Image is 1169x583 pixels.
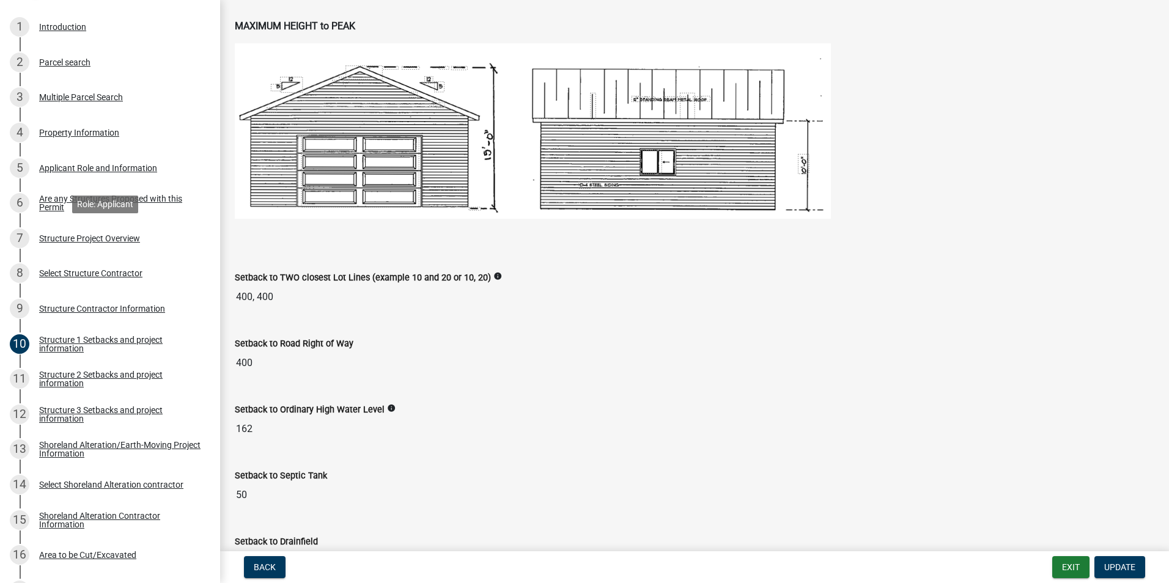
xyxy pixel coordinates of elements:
[10,405,29,424] div: 12
[10,123,29,142] div: 4
[235,340,353,348] label: Setback to Road Right of Way
[72,196,138,213] div: Role: Applicant
[235,406,385,414] label: Setback to Ordinary High Water Level
[10,475,29,494] div: 14
[10,439,29,459] div: 13
[39,304,165,313] div: Structure Contractor Information
[39,269,142,277] div: Select Structure Contractor
[10,87,29,107] div: 3
[10,334,29,354] div: 10
[10,53,29,72] div: 2
[39,194,201,211] div: Are any Structures Proposed with this Permit
[39,23,86,31] div: Introduction
[10,229,29,248] div: 7
[10,193,29,213] div: 6
[10,369,29,389] div: 11
[39,441,201,458] div: Shoreland Alteration/Earth-Moving Project Information
[39,551,136,559] div: Area to be Cut/Excavated
[493,272,502,280] i: info
[1052,556,1090,578] button: Exit
[39,512,201,529] div: Shoreland Alteration Contractor Information
[39,58,90,67] div: Parcel search
[235,472,327,480] label: Setback to Septic Tank
[387,404,396,413] i: info
[39,164,157,172] div: Applicant Role and Information
[235,43,831,219] img: image_42e23c4b-ffdd-47ad-946e-070c62857ad5.png
[10,158,29,178] div: 5
[10,299,29,318] div: 9
[10,510,29,530] div: 15
[10,17,29,37] div: 1
[254,562,276,572] span: Back
[39,480,183,489] div: Select Shoreland Alteration contractor
[244,556,286,578] button: Back
[39,128,119,137] div: Property Information
[39,370,201,387] div: Structure 2 Setbacks and project information
[39,93,123,101] div: Multiple Parcel Search
[1094,556,1145,578] button: Update
[235,274,491,282] label: Setback to TWO closest Lot Lines (example 10 and 20 or 10, 20)
[10,545,29,565] div: 16
[235,538,318,546] label: Setback to Drainfield
[39,335,201,353] div: Structure 1 Setbacks and project information
[1104,562,1135,572] span: Update
[39,234,140,243] div: Structure Project Overview
[235,20,355,32] strong: MAXIMUM HEIGHT to PEAK
[10,263,29,283] div: 8
[39,406,201,423] div: Structure 3 Setbacks and project information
